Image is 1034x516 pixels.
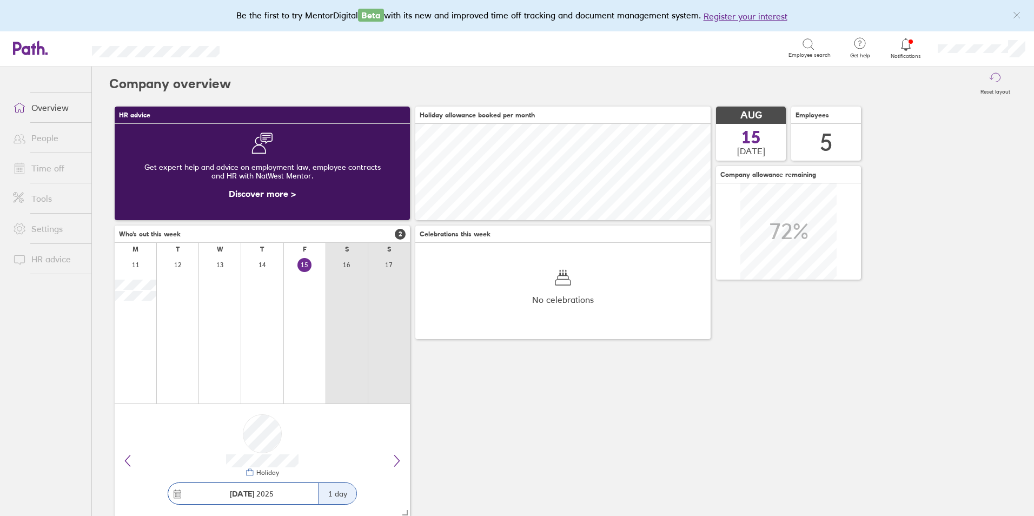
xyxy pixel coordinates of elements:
[843,52,878,59] span: Get help
[119,230,181,238] span: Who's out this week
[387,246,391,253] div: S
[123,154,401,189] div: Get expert help and advice on employment law, employee contracts and HR with NatWest Mentor.
[217,246,223,253] div: W
[788,52,831,58] span: Employee search
[260,246,264,253] div: T
[229,188,296,199] a: Discover more >
[820,129,833,156] div: 5
[737,146,765,156] span: [DATE]
[236,9,798,23] div: Be the first to try MentorDigital with its new and improved time off tracking and document manage...
[974,67,1017,101] button: Reset layout
[358,9,384,22] span: Beta
[254,469,279,477] div: Holiday
[740,110,762,121] span: AUG
[889,37,924,59] a: Notifications
[303,246,307,253] div: F
[796,111,829,119] span: Employees
[319,483,356,504] div: 1 day
[532,295,594,305] span: No celebrations
[176,246,180,253] div: T
[230,489,254,499] strong: [DATE]
[420,111,535,119] span: Holiday allowance booked per month
[4,218,91,240] a: Settings
[741,129,761,146] span: 15
[4,248,91,270] a: HR advice
[4,97,91,118] a: Overview
[420,230,491,238] span: Celebrations this week
[119,111,150,119] span: HR advice
[249,43,276,52] div: Search
[132,246,138,253] div: M
[974,85,1017,95] label: Reset layout
[720,171,816,178] span: Company allowance remaining
[4,127,91,149] a: People
[4,157,91,179] a: Time off
[109,67,231,101] h2: Company overview
[4,188,91,209] a: Tools
[704,10,787,23] button: Register your interest
[345,246,349,253] div: S
[230,489,274,498] span: 2025
[395,229,406,240] span: 2
[889,53,924,59] span: Notifications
